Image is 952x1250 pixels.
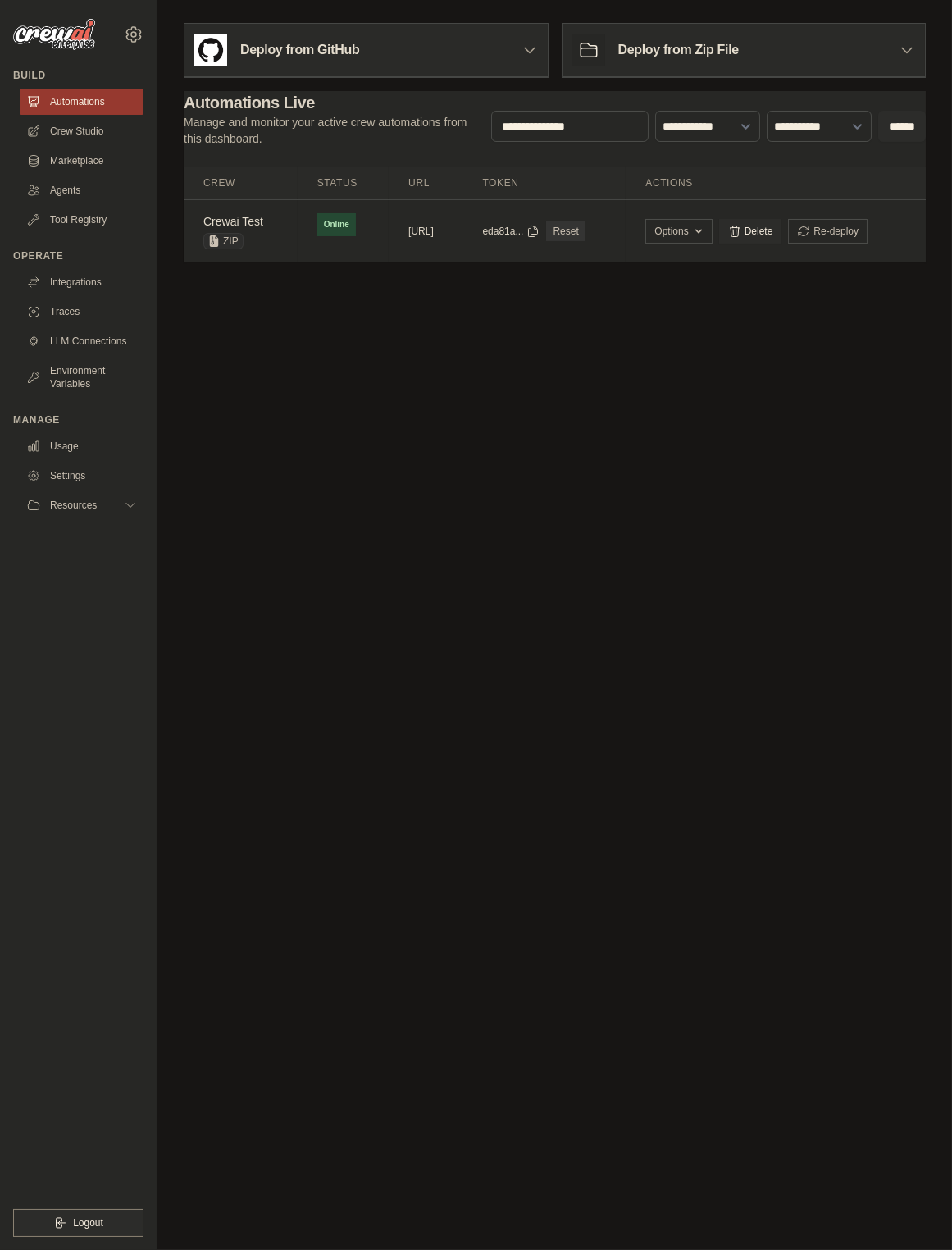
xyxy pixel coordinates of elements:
p: Manage and monitor your active crew automations from this dashboard. [184,114,478,147]
th: Actions [626,167,926,200]
a: Automations [20,89,143,115]
img: GitHub Logo [194,34,227,66]
div: Operate [13,249,143,262]
h3: Deploy from GitHub [240,40,359,60]
th: Crew [184,167,298,200]
span: ZIP [203,233,244,249]
a: Delete [719,219,782,244]
a: Marketplace [20,148,143,174]
h2: Automations Live [184,91,478,114]
button: Logout [13,1209,143,1237]
th: Token [462,167,626,200]
span: Logout [73,1216,103,1229]
button: Options [645,219,712,244]
th: URL [389,167,462,200]
button: Resources [20,492,143,518]
a: Traces [20,299,143,325]
span: Resources [50,499,97,512]
div: Build [13,69,143,82]
a: Integrations [20,269,143,295]
a: Agents [20,177,143,203]
h3: Deploy from Zip File [618,40,739,60]
a: Reset [546,221,585,241]
span: Online [317,213,356,236]
img: Logo [13,19,95,50]
a: Crew Studio [20,118,143,144]
a: Settings [20,463,143,489]
a: LLM Connections [20,328,143,354]
a: Tool Registry [20,207,143,233]
button: Re-deploy [788,219,868,244]
div: Manage [13,413,143,427]
a: Usage [20,433,143,459]
a: Crewai Test [203,215,263,228]
th: Status [298,167,389,200]
a: Environment Variables [20,358,143,397]
button: eda81a... [482,225,540,238]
